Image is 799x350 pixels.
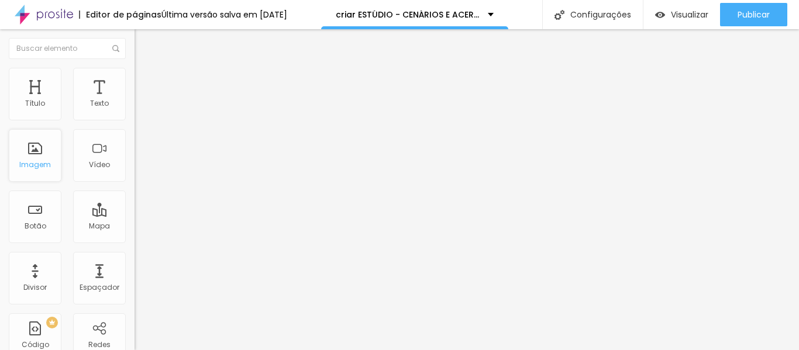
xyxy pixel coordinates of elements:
button: Visualizar [643,3,720,26]
div: Editor de páginas [79,11,161,19]
img: view-1.svg [655,10,665,20]
img: Icone [112,45,119,52]
span: Visualizar [671,10,708,19]
input: Buscar elemento [9,38,126,59]
div: Divisor [23,283,47,292]
div: Vídeo [89,161,110,169]
div: Texto [90,99,109,108]
img: Icone [555,10,564,20]
div: Última versão salva em [DATE] [161,11,287,19]
div: Imagem [19,161,51,169]
div: Espaçador [80,283,119,292]
div: Título [25,99,45,108]
button: Publicar [720,3,787,26]
span: Publicar [738,10,770,19]
div: Botão [25,222,46,230]
div: Mapa [89,222,110,230]
p: criar ESTÚDIO - CENÁRIOS E ACERVOS [336,11,479,19]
